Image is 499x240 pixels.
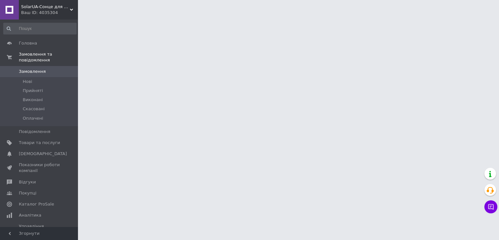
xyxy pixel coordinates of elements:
span: Замовлення [19,69,46,74]
span: Показники роботи компанії [19,162,60,174]
span: Товари та послуги [19,140,60,146]
span: Оплачені [23,115,43,121]
span: Аналітика [19,212,41,218]
span: Відгуки [19,179,36,185]
input: Пошук [3,23,77,34]
span: Головна [19,40,37,46]
span: [DEMOGRAPHIC_DATA] [19,151,67,157]
span: Нові [23,79,32,85]
span: Управління сайтом [19,223,60,235]
button: Чат з покупцем [484,200,497,213]
div: Ваш ID: 4035304 [21,10,78,16]
span: Покупці [19,190,36,196]
span: Замовлення та повідомлення [19,51,78,63]
span: Виконані [23,97,43,103]
span: Каталог ProSale [19,201,54,207]
span: Повідомлення [19,129,50,135]
span: SolarUA-Сонце для вашого дому [21,4,70,10]
span: Прийняті [23,88,43,94]
span: Скасовані [23,106,45,112]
